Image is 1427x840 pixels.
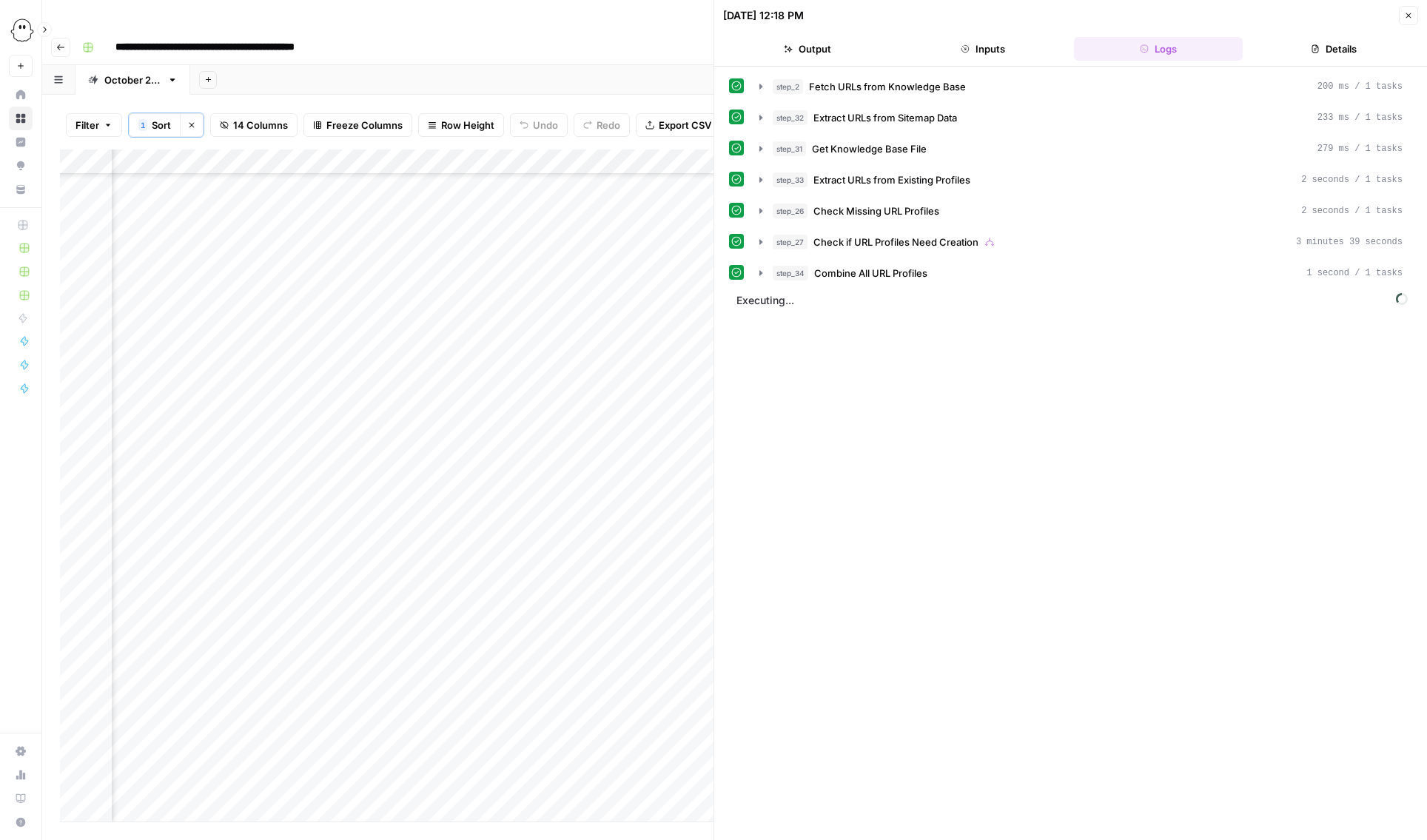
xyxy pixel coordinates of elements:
[813,110,957,125] span: Extract URLs from Sitemap Data
[66,113,122,137] button: Filter
[152,118,171,132] span: Sort
[533,118,558,132] span: Undo
[9,739,33,763] a: Settings
[9,810,33,834] button: Help + Support
[1306,266,1403,280] span: 1 second / 1 tasks
[326,118,403,132] span: Freeze Columns
[751,261,1411,285] button: 1 second / 1 tasks
[9,178,33,201] a: Your Data
[510,113,568,137] button: Undo
[773,141,806,156] span: step_31
[141,119,145,131] span: 1
[636,113,721,137] button: Export CSV
[659,118,711,132] span: Export CSV
[814,266,927,280] span: Combine All URL Profiles
[138,119,147,131] div: 1
[813,235,978,249] span: Check if URL Profiles Need Creation
[812,141,927,156] span: Get Knowledge Base File
[303,113,412,137] button: Freeze Columns
[813,172,970,187] span: Extract URLs from Existing Profiles
[9,107,33,130] a: Browse
[813,204,939,218] span: Check Missing URL Profiles
[9,12,33,49] button: Workspace: PhantomBuster
[9,154,33,178] a: Opportunities
[418,113,504,137] button: Row Height
[773,266,808,280] span: step_34
[210,113,298,137] button: 14 Columns
[1249,37,1418,61] button: Details
[732,289,1412,312] span: Executing...
[129,113,180,137] button: 1Sort
[441,118,494,132] span: Row Height
[1074,37,1243,61] button: Logs
[1317,142,1403,155] span: 279 ms / 1 tasks
[1301,204,1403,218] span: 2 seconds / 1 tasks
[723,8,804,23] div: [DATE] 12:18 PM
[1296,235,1403,249] span: 3 minutes 39 seconds
[773,172,807,187] span: step_33
[9,83,33,107] a: Home
[9,17,36,44] img: PhantomBuster Logo
[574,113,630,137] button: Redo
[773,204,807,218] span: step_26
[751,230,1411,254] button: 3 minutes 39 seconds
[1317,111,1403,124] span: 233 ms / 1 tasks
[751,106,1411,130] button: 233 ms / 1 tasks
[233,118,288,132] span: 14 Columns
[1317,80,1403,93] span: 200 ms / 1 tasks
[751,199,1411,223] button: 2 seconds / 1 tasks
[809,79,966,94] span: Fetch URLs from Knowledge Base
[75,118,99,132] span: Filter
[773,79,803,94] span: step_2
[9,763,33,787] a: Usage
[9,787,33,810] a: Learning Hub
[104,73,161,87] div: [DATE] edits
[723,37,893,61] button: Output
[597,118,620,132] span: Redo
[773,110,807,125] span: step_32
[751,168,1411,192] button: 2 seconds / 1 tasks
[75,65,190,95] a: [DATE] edits
[9,130,33,154] a: Insights
[773,235,807,249] span: step_27
[751,75,1411,98] button: 200 ms / 1 tasks
[1301,173,1403,187] span: 2 seconds / 1 tasks
[751,137,1411,161] button: 279 ms / 1 tasks
[899,37,1068,61] button: Inputs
